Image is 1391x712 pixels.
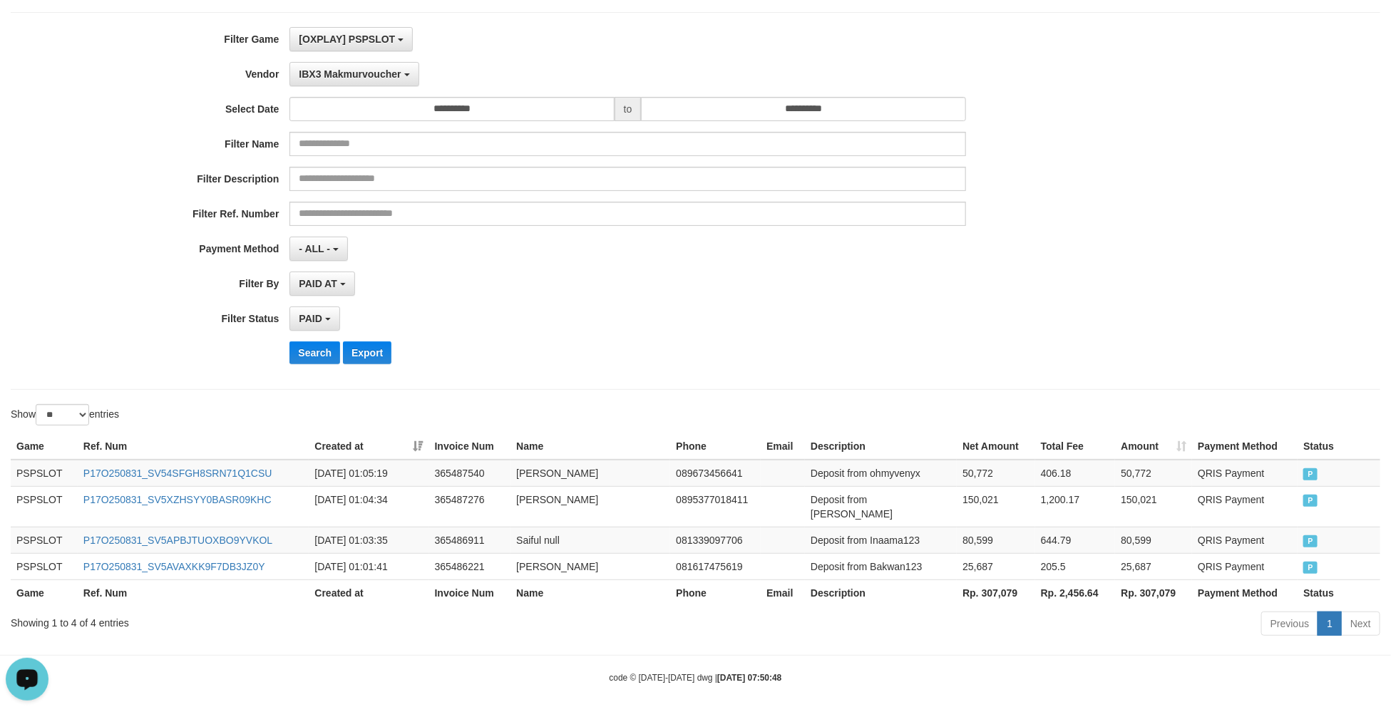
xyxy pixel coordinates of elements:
th: Name [510,579,670,606]
button: Search [289,341,340,364]
td: QRIS Payment [1192,527,1298,553]
a: P17O250831_SV5APBJTUOXBO9YVKOL [83,535,272,546]
th: Status [1298,579,1380,606]
label: Show entries [11,404,119,425]
td: 80,599 [1115,527,1192,553]
td: PSPSLOT [11,527,78,553]
td: Deposit from ohmyvenyx [805,460,957,487]
th: Phone [670,433,761,460]
td: 365487276 [429,486,511,527]
th: Game [11,433,78,460]
span: PAID [1303,535,1318,547]
span: PAID [1303,495,1318,507]
span: IBX3 Makmurvoucher [299,68,401,80]
th: Name [510,433,670,460]
a: P17O250831_SV5XZHSYY0BASR09KHC [83,494,272,505]
td: 50,772 [1115,460,1192,487]
span: PAID [299,313,322,324]
a: Previous [1261,612,1318,636]
td: 1,200.17 [1035,486,1116,527]
td: 205.5 [1035,553,1116,579]
td: QRIS Payment [1192,486,1298,527]
th: Rp. 307,079 [957,579,1035,606]
td: [DATE] 01:03:35 [309,527,428,553]
th: Rp. 307,079 [1115,579,1192,606]
button: PAID [289,306,339,331]
td: 80,599 [957,527,1035,553]
th: Created at [309,579,428,606]
th: Phone [670,579,761,606]
td: PSPSLOT [11,553,78,579]
th: Description [805,579,957,606]
a: P17O250831_SV5AVAXKK9F7DB3JZ0Y [83,561,265,572]
a: P17O250831_SV54SFGH8SRN71Q1CSU [83,468,272,479]
td: 644.79 [1035,527,1116,553]
td: Deposit from [PERSON_NAME] [805,486,957,527]
td: [DATE] 01:05:19 [309,460,428,487]
td: Deposit from Bakwan123 [805,553,957,579]
th: Created at: activate to sort column ascending [309,433,428,460]
strong: [DATE] 07:50:48 [717,673,781,683]
td: [PERSON_NAME] [510,553,670,579]
td: 150,021 [1115,486,1192,527]
td: [DATE] 01:01:41 [309,553,428,579]
td: PSPSLOT [11,486,78,527]
td: Deposit from Inaama123 [805,527,957,553]
th: Description [805,433,957,460]
small: code © [DATE]-[DATE] dwg | [610,673,782,683]
th: Rp. 2,456.64 [1035,579,1116,606]
span: PAID [1303,468,1318,480]
select: Showentries [36,404,89,425]
td: 406.18 [1035,460,1116,487]
td: 081617475619 [670,553,761,579]
button: Export [343,341,391,364]
td: QRIS Payment [1192,553,1298,579]
button: [OXPLAY] PSPSLOT [289,27,413,51]
td: 50,772 [957,460,1035,487]
th: Payment Method [1192,433,1298,460]
th: Net Amount [957,433,1035,460]
th: Game [11,579,78,606]
td: 365486911 [429,527,511,553]
td: [PERSON_NAME] [510,486,670,527]
td: 089673456641 [670,460,761,487]
td: [PERSON_NAME] [510,460,670,487]
button: - ALL - [289,237,347,261]
th: Amount: activate to sort column ascending [1115,433,1192,460]
span: [OXPLAY] PSPSLOT [299,33,395,45]
th: Invoice Num [429,579,511,606]
th: Payment Method [1192,579,1298,606]
th: Total Fee [1035,433,1116,460]
button: IBX3 Makmurvoucher [289,62,419,86]
span: PAID [1303,562,1318,574]
td: 150,021 [957,486,1035,527]
td: 081339097706 [670,527,761,553]
a: 1 [1318,612,1342,636]
td: 365486221 [429,553,511,579]
th: Ref. Num [78,433,309,460]
td: Saiful null [510,527,670,553]
a: Next [1341,612,1380,636]
th: Status [1298,433,1380,460]
th: Email [761,433,805,460]
td: 25,687 [1115,553,1192,579]
td: PSPSLOT [11,460,78,487]
th: Ref. Num [78,579,309,606]
span: PAID AT [299,278,337,289]
td: QRIS Payment [1192,460,1298,487]
span: - ALL - [299,243,330,254]
td: 0895377018411 [670,486,761,527]
td: [DATE] 01:04:34 [309,486,428,527]
th: Email [761,579,805,606]
td: 25,687 [957,553,1035,579]
span: to [615,97,642,121]
div: Showing 1 to 4 of 4 entries [11,610,569,630]
th: Invoice Num [429,433,511,460]
td: 365487540 [429,460,511,487]
button: Open LiveChat chat widget [6,6,48,48]
button: PAID AT [289,272,354,296]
